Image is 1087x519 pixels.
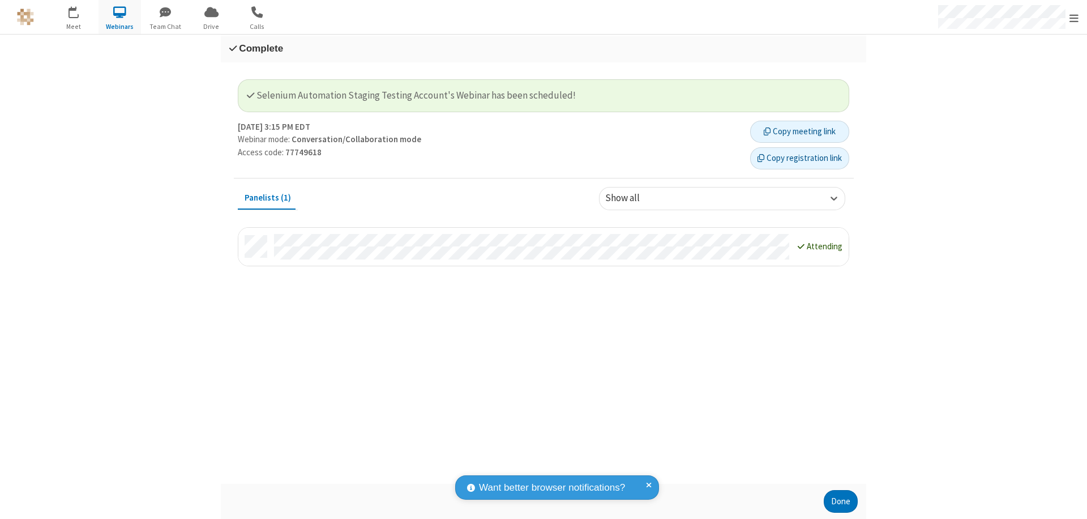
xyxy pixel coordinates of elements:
p: Access code: [238,146,742,159]
span: Team Chat [144,22,187,32]
span: Want better browser notifications? [479,480,625,495]
span: Drive [190,22,233,32]
iframe: Chat [1059,490,1079,511]
strong: [DATE] 3:15 PM EDT [238,121,310,134]
span: Calls [236,22,279,32]
button: Done [824,490,858,513]
p: Webinar mode: [238,133,742,146]
h3: Complete [229,43,858,54]
div: Show all [605,192,659,206]
div: 4 [76,6,84,15]
span: Meet [53,22,95,32]
button: Panelists (1) [238,187,298,209]
strong: 77749618 [285,147,322,158]
span: Webinars [99,22,141,32]
button: Copy registration link [750,147,849,170]
img: QA Selenium DO NOT DELETE OR CHANGE [17,8,34,25]
span: Selenium Automation Staging Testing Account's Webinar has been scheduled! [247,89,576,101]
span: Attending [807,241,842,252]
strong: Conversation/Collaboration mode [292,134,421,144]
button: Copy meeting link [750,121,849,143]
